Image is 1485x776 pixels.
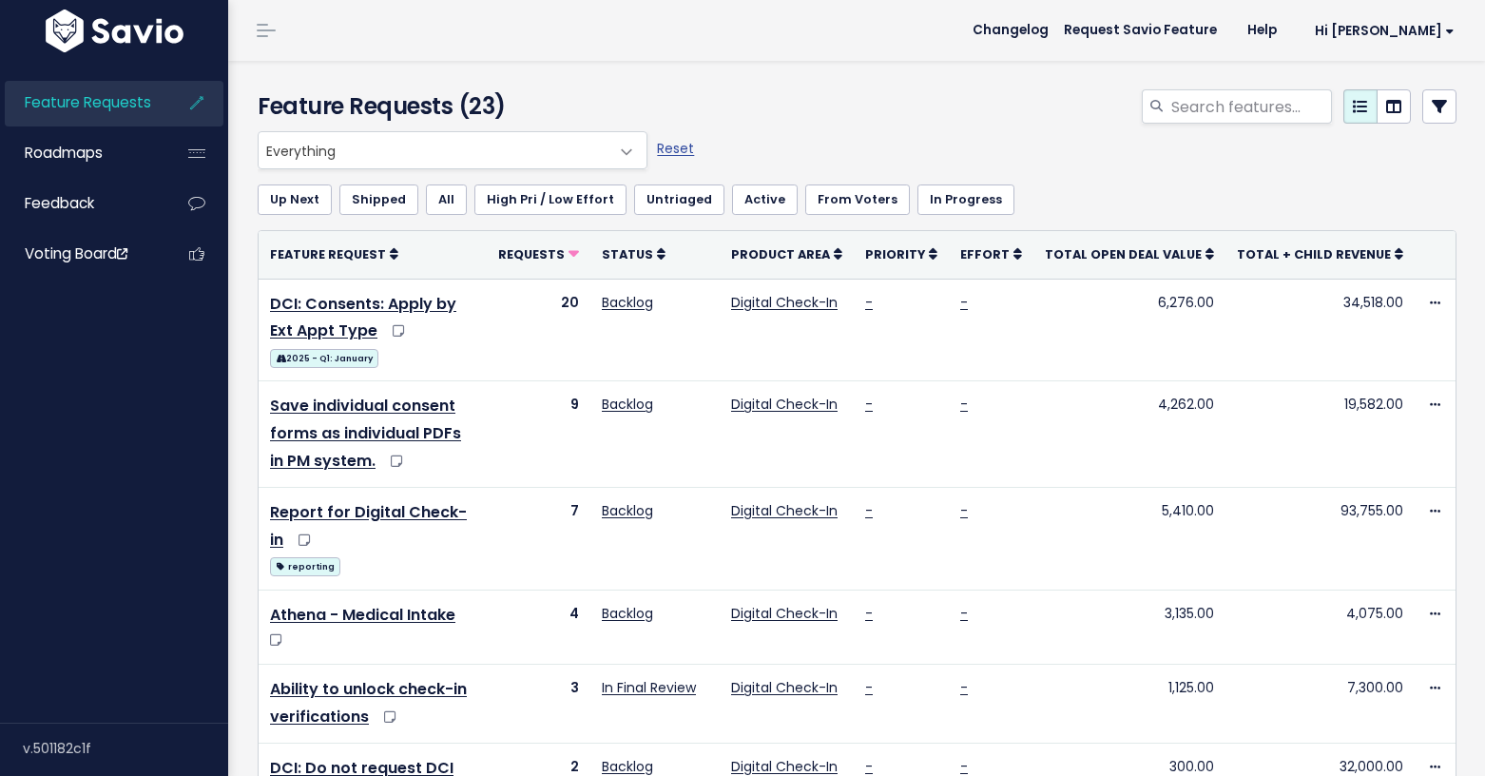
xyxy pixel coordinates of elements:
a: Digital Check-In [731,678,838,697]
a: Feature Requests [5,81,158,125]
span: Roadmaps [25,143,103,163]
a: Reset [657,139,694,158]
span: Feedback [25,193,94,213]
a: Effort [960,244,1022,263]
h4: Feature Requests (23) [258,89,639,124]
a: In Progress [917,184,1014,215]
span: Feature Request [270,246,386,262]
a: - [865,501,873,520]
a: Digital Check-In [731,604,838,623]
a: 2025 - Q1: January [270,345,378,369]
a: - [960,293,968,312]
a: Requests [498,244,579,263]
input: Search features... [1169,89,1332,124]
a: - [865,293,873,312]
a: From Voters [805,184,910,215]
a: Backlog [602,604,653,623]
td: 34,518.00 [1225,279,1415,381]
a: Total + Child Revenue [1237,244,1403,263]
a: Backlog [602,293,653,312]
td: 6,276.00 [1033,279,1225,381]
a: Backlog [602,395,653,414]
a: Voting Board [5,232,158,276]
a: Digital Check-In [731,395,838,414]
a: Feedback [5,182,158,225]
a: - [960,501,968,520]
a: Priority [865,244,937,263]
a: Request Savio Feature [1049,16,1232,45]
td: 5,410.00 [1033,487,1225,590]
ul: Filter feature requests [258,184,1456,215]
a: - [865,395,873,414]
td: 3,135.00 [1033,590,1225,665]
span: Changelog [973,24,1049,37]
span: Priority [865,246,925,262]
a: Save individual consent forms as individual PDFs in PM system. [270,395,461,472]
a: All [426,184,467,215]
a: Shipped [339,184,418,215]
a: Untriaged [634,184,724,215]
span: Status [602,246,653,262]
span: Total open deal value [1045,246,1202,262]
span: 2025 - Q1: January [270,349,378,368]
a: Product Area [731,244,842,263]
span: Voting Board [25,243,127,263]
a: Athena - Medical Intake [270,604,455,626]
td: 7 [487,487,590,590]
a: Digital Check-In [731,757,838,776]
td: 4,075.00 [1225,590,1415,665]
a: High Pri / Low Effort [474,184,627,215]
a: Help [1232,16,1292,45]
span: Total + Child Revenue [1237,246,1391,262]
span: Everything [259,132,608,168]
a: reporting [270,553,340,577]
td: 4,262.00 [1033,381,1225,487]
a: Roadmaps [5,131,158,175]
a: - [960,678,968,697]
td: 9 [487,381,590,487]
a: - [865,604,873,623]
td: 93,755.00 [1225,487,1415,590]
td: 7,300.00 [1225,665,1415,744]
a: Ability to unlock check-in verifications [270,678,467,727]
a: Feature Request [270,244,398,263]
div: v.501182c1f [23,724,228,773]
span: Requests [498,246,565,262]
a: - [865,678,873,697]
a: Active [732,184,798,215]
a: Report for Digital Check-in [270,501,467,551]
a: Backlog [602,501,653,520]
a: Backlog [602,757,653,776]
a: Digital Check-In [731,501,838,520]
td: 19,582.00 [1225,381,1415,487]
img: logo-white.9d6f32f41409.svg [41,10,188,52]
a: Total open deal value [1045,244,1214,263]
a: Hi [PERSON_NAME] [1292,16,1470,46]
span: Product Area [731,246,830,262]
a: Digital Check-In [731,293,838,312]
span: reporting [270,557,340,576]
a: - [865,757,873,776]
a: Up Next [258,184,332,215]
td: 3 [487,665,590,744]
span: Hi [PERSON_NAME] [1315,24,1455,38]
span: Everything [258,131,647,169]
a: - [960,604,968,623]
a: - [960,757,968,776]
td: 20 [487,279,590,381]
a: - [960,395,968,414]
a: Status [602,244,665,263]
span: Effort [960,246,1010,262]
td: 4 [487,590,590,665]
a: In Final Review [602,678,696,697]
td: 1,125.00 [1033,665,1225,744]
span: Feature Requests [25,92,151,112]
a: DCI: Consents: Apply by Ext Appt Type [270,293,456,342]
